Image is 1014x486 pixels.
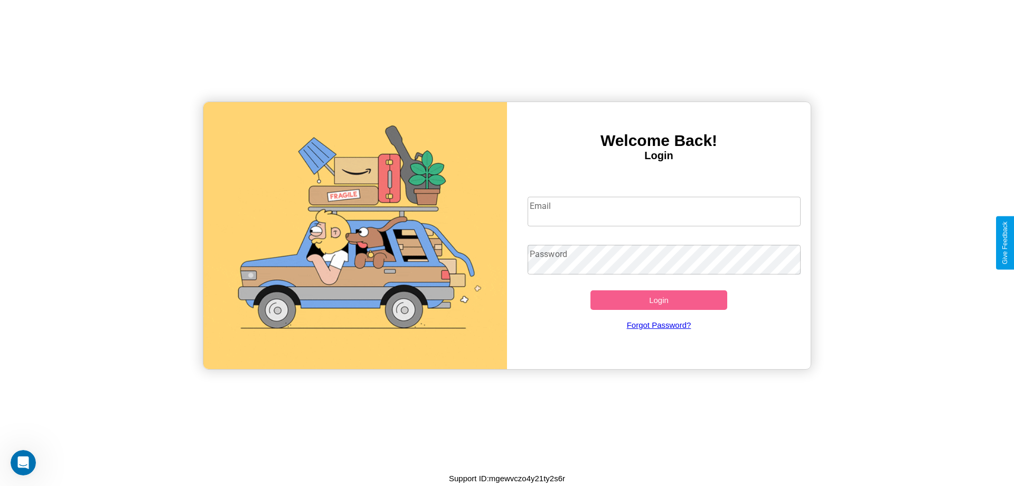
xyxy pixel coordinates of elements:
iframe: Intercom live chat [11,450,36,475]
h3: Welcome Back! [507,132,811,150]
button: Login [590,290,727,310]
img: gif [203,102,507,369]
a: Forgot Password? [522,310,796,340]
div: Give Feedback [1001,222,1009,264]
h4: Login [507,150,811,162]
p: Support ID: mgewvczo4y21ty2s6r [449,471,565,485]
